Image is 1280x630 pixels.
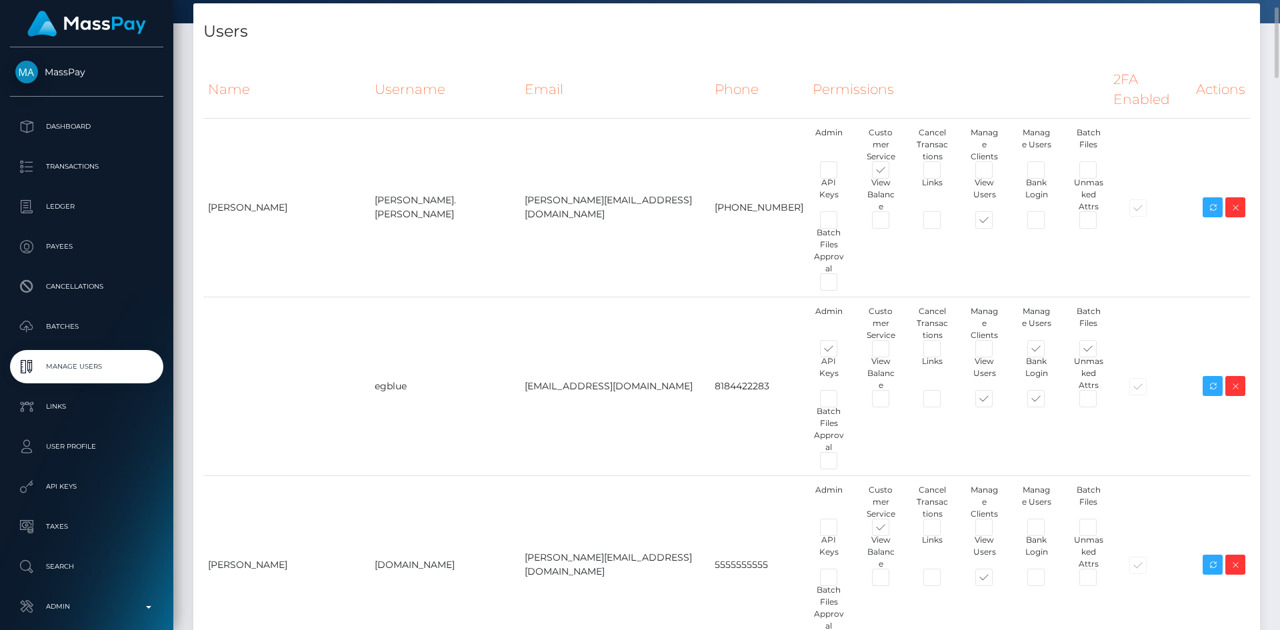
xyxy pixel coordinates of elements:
[520,118,711,297] td: [PERSON_NAME][EMAIL_ADDRESS][DOMAIN_NAME]
[15,277,158,297] p: Cancellations
[803,355,855,391] div: API Keys
[10,550,163,583] a: Search
[370,61,519,118] th: Username
[27,11,146,37] img: MassPay Logo
[15,157,158,177] p: Transactions
[1011,534,1063,570] div: Bank Login
[1191,61,1250,118] th: Actions
[15,437,158,457] p: User Profile
[15,597,158,617] p: Admin
[15,517,158,537] p: Taxes
[855,177,907,213] div: View Balance
[959,484,1011,520] div: Manage Clients
[15,357,158,377] p: Manage Users
[15,317,158,337] p: Batches
[10,190,163,223] a: Ledger
[907,534,959,570] div: Links
[907,177,959,213] div: Links
[10,390,163,423] a: Links
[855,484,907,520] div: Customer Service
[855,305,907,341] div: Customer Service
[15,557,158,577] p: Search
[907,484,959,520] div: Cancel Transactions
[15,117,158,137] p: Dashboard
[15,477,158,497] p: API Keys
[15,237,158,257] p: Payees
[1063,534,1115,570] div: Unmasked Attrs
[520,297,711,475] td: [EMAIL_ADDRESS][DOMAIN_NAME]
[1063,127,1115,163] div: Batch Files
[10,350,163,383] a: Manage Users
[15,61,38,83] img: MassPay
[959,355,1011,391] div: View Users
[803,127,855,163] div: Admin
[959,177,1011,213] div: View Users
[710,118,808,297] td: [PHONE_NUMBER]
[1011,484,1063,520] div: Manage Users
[959,534,1011,570] div: View Users
[370,118,519,297] td: [PERSON_NAME].[PERSON_NAME]
[803,405,855,453] div: Batch Files Approval
[808,61,1109,118] th: Permissions
[1063,305,1115,341] div: Batch Files
[10,110,163,143] a: Dashboard
[520,61,711,118] th: Email
[370,297,519,475] td: egblue
[203,118,370,297] td: [PERSON_NAME]
[959,305,1011,341] div: Manage Clients
[803,534,855,570] div: API Keys
[10,590,163,623] a: Admin
[710,297,808,475] td: 8184422283
[203,20,1250,43] h4: Users
[1011,127,1063,163] div: Manage Users
[10,430,163,463] a: User Profile
[10,310,163,343] a: Batches
[803,227,855,275] div: Batch Files Approval
[10,66,163,78] span: MassPay
[803,484,855,520] div: Admin
[1063,177,1115,213] div: Unmasked Attrs
[803,305,855,341] div: Admin
[10,510,163,543] a: Taxes
[1011,305,1063,341] div: Manage Users
[10,230,163,263] a: Payees
[855,127,907,163] div: Customer Service
[907,305,959,341] div: Cancel Transactions
[10,150,163,183] a: Transactions
[855,534,907,570] div: View Balance
[1109,61,1191,118] th: 2FA Enabled
[959,127,1011,163] div: Manage Clients
[10,470,163,503] a: API Keys
[907,127,959,163] div: Cancel Transactions
[1011,177,1063,213] div: Bank Login
[1063,355,1115,391] div: Unmasked Attrs
[1063,484,1115,520] div: Batch Files
[1011,355,1063,391] div: Bank Login
[710,61,808,118] th: Phone
[203,61,370,118] th: Name
[10,270,163,303] a: Cancellations
[15,197,158,217] p: Ledger
[855,355,907,391] div: View Balance
[803,177,855,213] div: API Keys
[15,397,158,417] p: Links
[907,355,959,391] div: Links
